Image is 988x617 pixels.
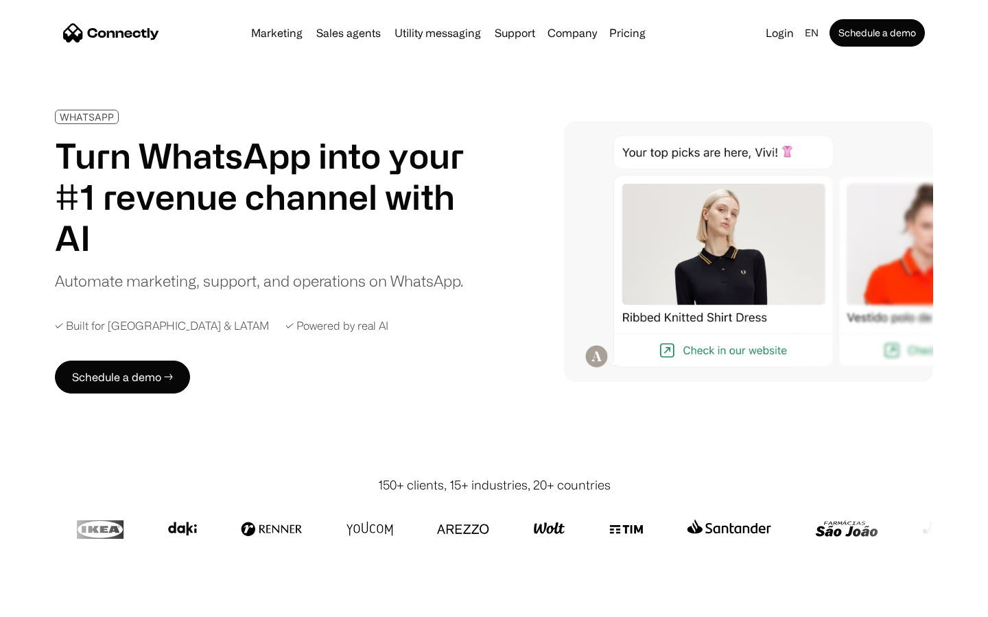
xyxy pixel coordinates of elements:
[311,27,386,38] a: Sales agents
[60,112,114,122] div: WHATSAPP
[760,23,799,43] a: Login
[285,319,388,332] div: ✓ Powered by real AI
[830,19,925,47] a: Schedule a demo
[55,361,190,394] a: Schedule a demo →
[55,135,480,258] h1: Turn WhatsApp into your #1 revenue channel with AI
[55,269,463,292] div: Automate marketing, support, and operations on WhatsApp.
[805,23,819,43] div: en
[14,592,82,612] aside: Language selected: English
[389,27,486,38] a: Utility messaging
[489,27,541,38] a: Support
[55,319,269,332] div: ✓ Built for [GEOGRAPHIC_DATA] & LATAM
[27,593,82,612] ul: Language list
[378,476,611,494] div: 150+ clients, 15+ industries, 20+ countries
[548,23,597,43] div: Company
[246,27,308,38] a: Marketing
[604,27,651,38] a: Pricing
